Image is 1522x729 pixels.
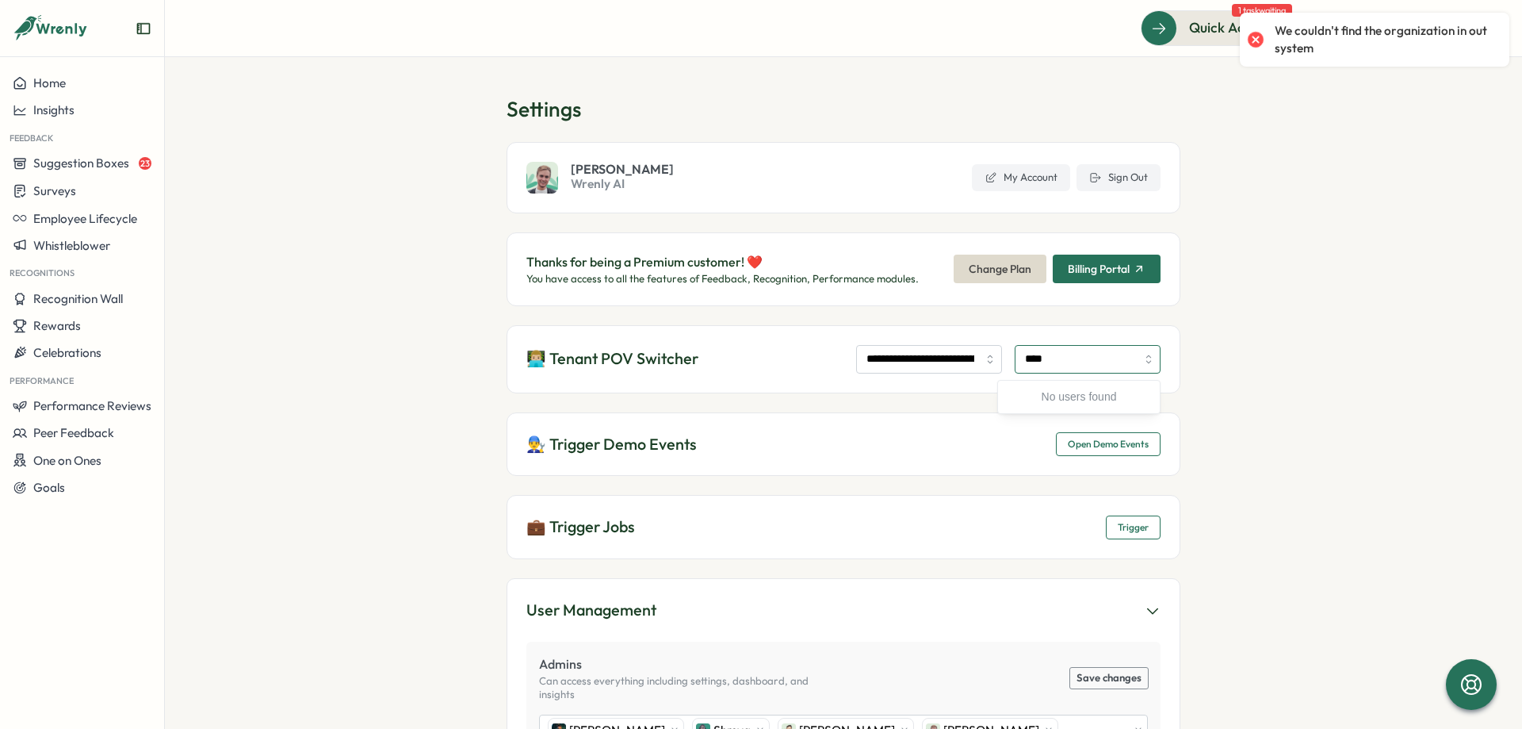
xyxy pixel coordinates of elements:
button: Change Plan [954,255,1046,283]
span: Home [33,75,66,90]
p: Admins [539,654,843,674]
span: Celebrations [33,345,101,360]
button: Expand sidebar [136,21,151,36]
span: Wrenly AI [571,175,674,193]
p: 👨‍🔧 Trigger Demo Events [526,432,697,457]
span: Open Demo Events [1068,433,1149,455]
p: You have access to all the features of Feedback, Recognition, Performance modules. [526,272,919,286]
span: Recognition Wall [33,291,123,306]
button: User Management [526,598,1161,623]
span: Whistleblower [33,238,110,253]
span: [PERSON_NAME] [571,163,674,175]
span: Peer Feedback [33,425,114,440]
span: Billing Portal [1068,263,1130,274]
span: My Account [1004,171,1057,185]
h1: Settings [507,95,1180,123]
div: User Management [526,598,656,623]
button: Save changes [1070,668,1148,689]
button: Sign Out [1076,164,1161,191]
span: Employee Lifecycle [33,211,137,226]
button: Quick Actions [1141,10,1298,45]
span: Suggestion Boxes [33,155,129,171]
span: 23 [139,157,151,170]
span: Change Plan [969,255,1031,282]
span: Sign Out [1108,171,1148,185]
span: Insights [33,102,75,117]
span: Performance Reviews [33,398,151,413]
p: Thanks for being a Premium customer! ❤️ [526,252,919,272]
span: Quick Actions [1189,17,1275,38]
span: 1 task waiting [1232,4,1292,17]
p: 💼 Trigger Jobs [526,515,635,539]
span: Rewards [33,318,81,333]
button: Billing Portal [1053,255,1161,283]
p: We couldn't find the organization in out system [1275,22,1493,57]
span: Goals [33,480,65,495]
img: Matt Brooks [526,162,558,194]
span: One on Ones [33,453,101,468]
span: Trigger [1118,516,1149,539]
p: 👨🏼‍💻 Tenant POV Switcher [526,347,698,371]
a: My Account [972,164,1070,191]
span: Surveys [33,183,76,198]
div: No users found [1001,384,1157,411]
button: Open Demo Events [1056,432,1161,456]
p: Can access everything including settings, dashboard, and insights [539,674,843,702]
button: Trigger [1106,516,1161,539]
